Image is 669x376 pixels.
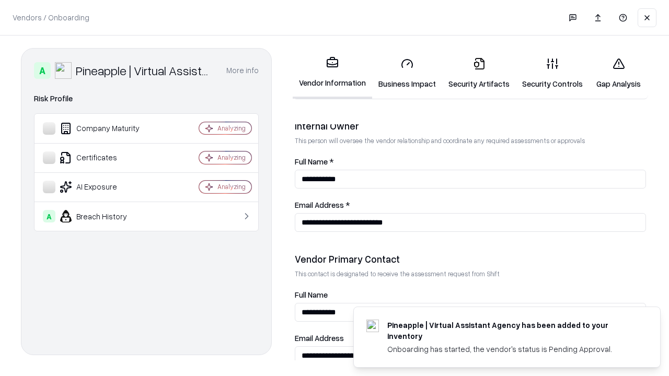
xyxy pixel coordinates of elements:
div: AI Exposure [43,181,168,193]
label: Full Name * [295,158,646,166]
img: Pineapple | Virtual Assistant Agency [55,62,72,79]
div: Internal Owner [295,120,646,132]
div: Analyzing [217,182,246,191]
div: Onboarding has started, the vendor's status is Pending Approval. [387,344,635,355]
a: Business Impact [372,49,442,98]
img: trypineapple.com [366,320,379,332]
a: Gap Analysis [589,49,648,98]
button: More info [226,61,259,80]
p: This contact is designated to receive the assessment request from Shift [295,269,646,278]
div: Pineapple | Virtual Assistant Agency [76,62,214,79]
div: Breach History [43,210,168,222]
div: Analyzing [217,124,246,133]
p: This person will oversee the vendor relationship and coordinate any required assessments or appro... [295,136,646,145]
a: Security Controls [516,49,589,98]
div: A [43,210,55,222]
div: Pineapple | Virtual Assistant Agency has been added to your inventory [387,320,635,342]
div: Company Maturity [43,122,168,135]
label: Email Address [295,334,646,342]
p: Vendors / Onboarding [13,12,89,23]
div: Risk Profile [34,92,259,105]
label: Full Name [295,291,646,299]
a: Vendor Information [293,48,372,99]
div: A [34,62,51,79]
div: Analyzing [217,153,246,162]
a: Security Artifacts [442,49,516,98]
label: Email Address * [295,201,646,209]
div: Vendor Primary Contact [295,253,646,265]
div: Certificates [43,151,168,164]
